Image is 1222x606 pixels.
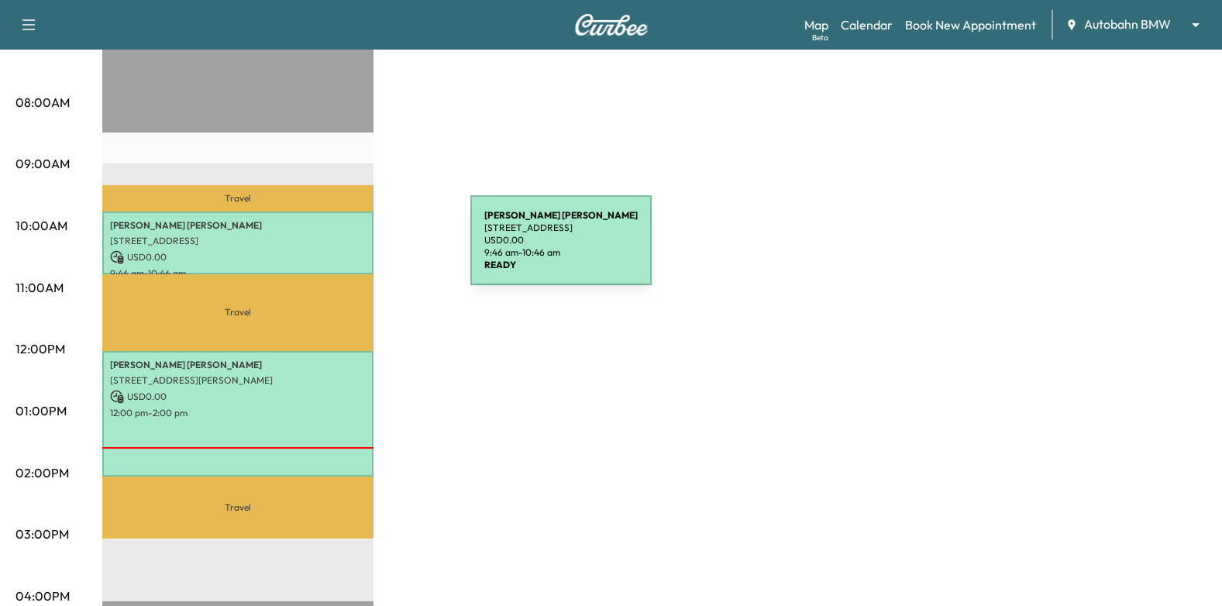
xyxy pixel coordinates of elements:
p: [PERSON_NAME] [PERSON_NAME] [110,359,366,371]
span: Autobahn BMW [1084,15,1171,33]
p: 02:00PM [15,463,69,482]
p: USD 0.00 [110,390,366,404]
p: 10:00AM [15,216,67,235]
a: Book New Appointment [905,15,1036,34]
p: USD 0.00 [110,250,366,264]
img: Curbee Logo [574,14,649,36]
p: Travel [102,274,373,352]
p: 12:00PM [15,339,65,358]
p: 08:00AM [15,93,70,112]
p: Travel [102,477,373,539]
p: [STREET_ADDRESS] [110,235,366,247]
p: 01:00PM [15,401,67,420]
p: 04:00PM [15,587,70,605]
a: Calendar [841,15,893,34]
a: MapBeta [804,15,828,34]
p: [PERSON_NAME] [PERSON_NAME] [110,219,366,232]
p: 11:00AM [15,278,64,297]
p: 9:46 am - 10:46 am [110,267,366,280]
p: Travel [102,185,373,212]
div: Beta [812,32,828,43]
p: [STREET_ADDRESS][PERSON_NAME] [110,374,366,387]
p: 12:00 pm - 2:00 pm [110,407,366,419]
p: 09:00AM [15,154,70,173]
p: 03:00PM [15,525,69,543]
